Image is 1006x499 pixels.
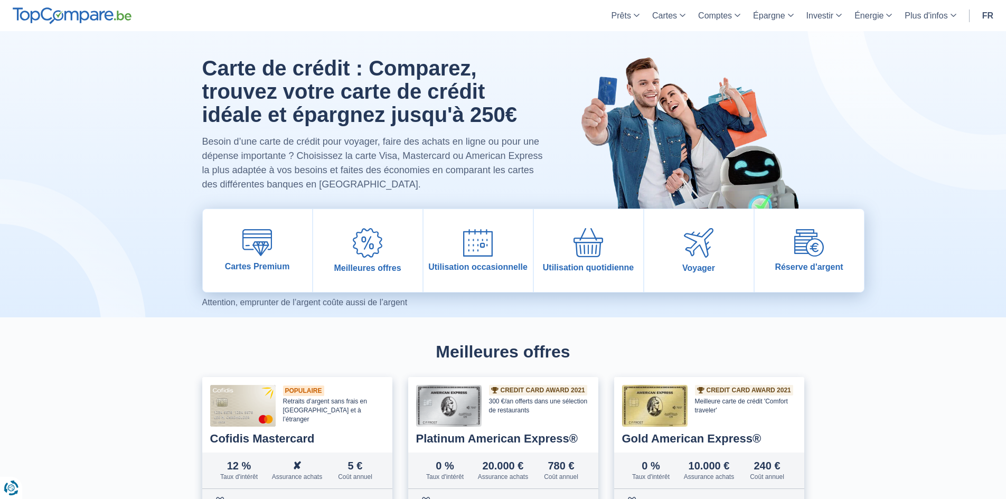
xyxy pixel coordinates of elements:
div: Taux d'intérêt [416,473,474,481]
img: Meilleures offres [353,228,382,258]
div: Coût annuel [738,473,796,481]
div: Coût annuel [532,473,590,481]
div: Coût annuel [326,473,384,481]
h2: Meilleures offres [202,343,804,361]
div: ✘ [268,460,326,471]
img: Cofidis Mastercard [210,385,276,427]
img: image-hero [572,31,804,234]
img: Utilisation occasionnelle [463,229,493,257]
img: Voyager [684,228,713,258]
a: Meilleures offres [313,209,422,292]
img: Cartes Premium [242,229,272,256]
span: Cartes Premium [225,261,290,271]
div: Cofidis Mastercard [210,433,384,445]
div: Platinum American Express® [416,433,590,445]
h1: Carte de crédit : Comparez, trouvez votre carte de crédit idéale et épargnez jusqu'à 250€ [202,57,547,126]
div: 240 € [738,460,796,471]
div: 20.000 € [474,460,532,471]
div: Assurance achats [474,473,532,481]
div: Assurance achats [680,473,738,481]
a: Utilisation occasionnelle [424,209,533,292]
span: Utilisation quotidienne [543,262,634,272]
div: 300 €/an offerts dans une sélection de restaurants [489,397,590,415]
a: Voyager [644,209,754,292]
span: Utilisation occasionnelle [428,262,528,272]
a: Utilisation quotidienne [534,209,643,292]
div: Retraits d’argent sans frais en [GEOGRAPHIC_DATA] et à l’étranger [283,397,384,423]
div: 5 € [326,460,384,471]
span: Meilleures offres [334,263,401,273]
div: Assurance achats [268,473,326,481]
img: Gold American Express® [622,385,688,427]
div: Taux d'intérêt [210,473,268,481]
span: Voyager [682,263,715,273]
a: Credit Card Award 2021 [491,387,585,393]
div: 0 % [416,460,474,471]
img: Réserve d'argent [794,229,824,256]
a: Credit Card Award 2021 [697,387,791,393]
div: Meilleure carte de crédit 'Comfort traveler' [695,397,796,415]
div: 780 € [532,460,590,471]
img: TopCompare [13,7,131,24]
img: Platinum American Express® [416,385,482,427]
a: Réserve d'argent [755,209,864,292]
p: Besoin d’une carte de crédit pour voyager, faire des achats en ligne ou pour une dépense importan... [202,135,547,192]
div: 0 % [622,460,680,471]
div: Taux d'intérêt [622,473,680,481]
div: 12 % [210,460,268,471]
div: Gold American Express® [622,433,796,445]
span: Réserve d'argent [775,262,843,272]
a: Cartes Premium [203,209,312,292]
div: Populaire [283,385,324,396]
div: 10.000 € [680,460,738,471]
img: Utilisation quotidienne [573,228,603,257]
